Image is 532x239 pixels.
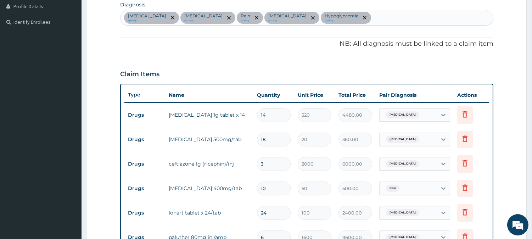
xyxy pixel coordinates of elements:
td: [MEDICAL_DATA] 400mg/tab [165,181,253,195]
label: Diagnosis [120,1,145,8]
span: [MEDICAL_DATA] [386,111,419,118]
small: query [268,19,307,22]
p: [MEDICAL_DATA] [184,13,223,19]
span: Pain [386,185,399,192]
span: [MEDICAL_DATA] [386,209,419,216]
td: ceftiazone 1g (ricephin)/inj [165,157,253,171]
span: remove selection option [226,15,232,21]
img: d_794563401_company_1708531726252_794563401 [13,35,29,53]
td: Drugs [124,109,165,122]
small: query [184,19,223,22]
td: lonart tablet x 24/tab [165,206,253,220]
p: NB: All diagnosis must be linked to a claim item [120,39,493,49]
td: Drugs [124,206,165,219]
th: Total Price [335,88,376,102]
td: Drugs [124,182,165,195]
span: [MEDICAL_DATA] [386,160,419,167]
div: Chat with us now [37,40,119,49]
p: Pain [241,13,250,19]
td: Drugs [124,157,165,171]
th: Unit Price [294,88,335,102]
td: Drugs [124,133,165,146]
div: Minimize live chat window [116,4,133,21]
span: remove selection option [253,15,260,21]
span: remove selection option [169,15,176,21]
p: Hypoglycaemia [325,13,358,19]
h3: Claim Items [120,71,159,78]
span: [MEDICAL_DATA] [386,136,419,143]
th: Pair Diagnosis [376,88,454,102]
span: remove selection option [310,15,316,21]
p: [MEDICAL_DATA] [268,13,307,19]
small: query [128,19,166,22]
th: Quantity [253,88,294,102]
th: Name [165,88,253,102]
th: Type [124,88,165,101]
small: query [241,19,250,22]
small: query [325,19,358,22]
td: [MEDICAL_DATA] 1g tablet x 14 [165,108,253,122]
td: [MEDICAL_DATA] 500mg/tab [165,132,253,146]
span: We're online! [41,73,98,145]
p: [MEDICAL_DATA] [128,13,166,19]
span: remove selection option [362,15,368,21]
textarea: Type your message and hit 'Enter' [4,162,135,187]
th: Actions [454,88,489,102]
